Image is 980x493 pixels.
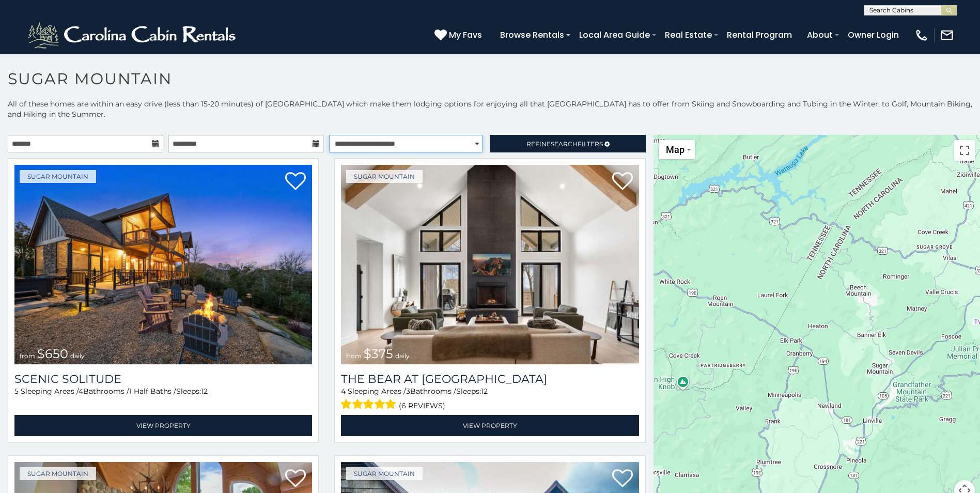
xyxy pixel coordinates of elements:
[20,170,96,183] a: Sugar Mountain
[14,165,312,364] img: Scenic Solitude
[37,346,68,361] span: $650
[285,171,306,193] a: Add to favorites
[914,28,929,42] img: phone-regular-white.png
[14,372,312,386] a: Scenic Solitude
[612,468,633,490] a: Add to favorites
[364,346,393,361] span: $375
[20,467,96,480] a: Sugar Mountain
[14,386,312,412] div: Sleeping Areas / Bathrooms / Sleeps:
[526,140,603,148] span: Refine Filters
[341,165,639,364] img: The Bear At Sugar Mountain
[341,372,639,386] a: The Bear At [GEOGRAPHIC_DATA]
[843,26,904,44] a: Owner Login
[449,28,482,41] span: My Favs
[341,372,639,386] h3: The Bear At Sugar Mountain
[341,415,639,436] a: View Property
[341,386,639,412] div: Sleeping Areas / Bathrooms / Sleeps:
[395,352,410,360] span: daily
[722,26,797,44] a: Rental Program
[660,26,717,44] a: Real Estate
[659,140,695,159] button: Change map style
[481,387,488,396] span: 12
[341,165,639,364] a: The Bear At Sugar Mountain from $375 daily
[574,26,655,44] a: Local Area Guide
[70,352,85,360] span: daily
[940,28,954,42] img: mail-regular-white.png
[666,144,685,155] span: Map
[26,20,240,51] img: White-1-2.png
[14,387,19,396] span: 5
[285,468,306,490] a: Add to favorites
[14,165,312,364] a: Scenic Solitude from $650 daily
[201,387,208,396] span: 12
[406,387,410,396] span: 3
[954,140,975,161] button: Toggle fullscreen view
[612,171,633,193] a: Add to favorites
[434,28,485,42] a: My Favs
[346,467,423,480] a: Sugar Mountain
[551,140,578,148] span: Search
[20,352,35,360] span: from
[490,135,645,152] a: RefineSearchFilters
[495,26,569,44] a: Browse Rentals
[129,387,176,396] span: 1 Half Baths /
[346,352,362,360] span: from
[399,399,445,412] span: (6 reviews)
[346,170,423,183] a: Sugar Mountain
[341,387,346,396] span: 4
[802,26,838,44] a: About
[14,415,312,436] a: View Property
[79,387,83,396] span: 4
